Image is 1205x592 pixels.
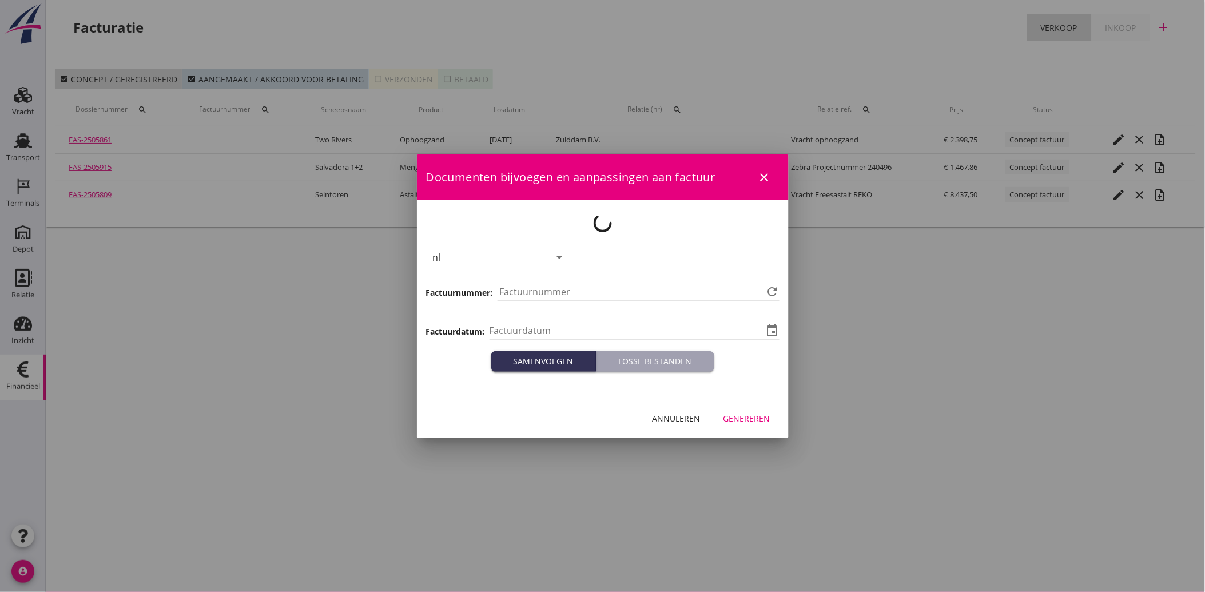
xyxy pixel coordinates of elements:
[496,355,591,367] div: Samenvoegen
[552,251,566,264] i: arrow_drop_down
[766,324,780,337] i: event
[491,351,596,372] button: Samenvoegen
[433,252,441,263] div: nl
[500,283,763,301] input: Factuurnummer
[766,285,780,299] i: refresh
[426,287,493,299] h3: Factuurnummer:
[426,325,485,337] h3: Factuurdatum:
[417,154,789,200] div: Documenten bijvoegen en aanpassingen aan factuur
[714,408,780,429] button: Genereren
[601,355,710,367] div: Losse bestanden
[643,408,710,429] button: Annuleren
[490,321,763,340] input: Factuurdatum
[723,412,770,424] div: Genereren
[758,170,771,184] i: close
[653,412,701,424] div: Annuleren
[596,351,714,372] button: Losse bestanden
